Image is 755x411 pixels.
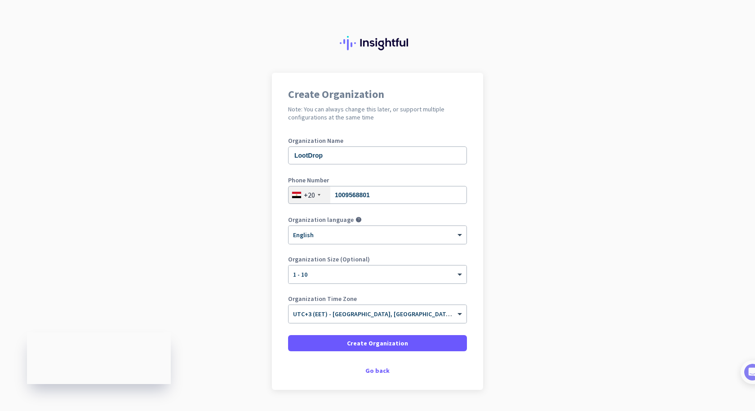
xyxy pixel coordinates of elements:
div: Go back [288,367,467,374]
input: 2 34567890 [288,186,467,204]
label: Organization Size (Optional) [288,256,467,262]
span: Create Organization [347,339,408,348]
input: What is the name of your organization? [288,146,467,164]
label: Organization Name [288,137,467,144]
h1: Create Organization [288,89,467,100]
label: Phone Number [288,177,467,183]
img: Insightful [340,36,415,50]
button: Create Organization [288,335,467,351]
i: help [355,217,362,223]
div: +20 [304,190,315,199]
h2: Note: You can always change this later, or support multiple configurations at the same time [288,105,467,121]
label: Organization Time Zone [288,296,467,302]
label: Organization language [288,217,354,223]
iframe: Insightful Status [27,332,171,384]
